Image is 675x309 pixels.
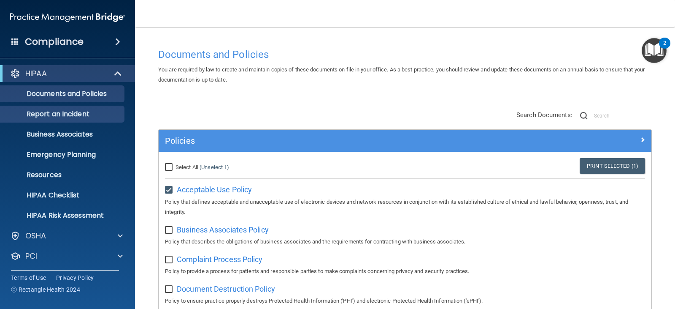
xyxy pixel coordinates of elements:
[177,185,252,194] span: Acceptable Use Policy
[5,191,121,200] p: HIPAA Checklist
[10,251,123,261] a: PCI
[165,296,645,306] p: Policy to ensure practice properly destroys Protected Health Information ('PHI') and electronic P...
[594,109,652,122] input: Search
[158,66,645,83] span: You are required by law to create and maintain copies of these documents on file in your office. ...
[25,68,47,79] p: HIPAA
[11,273,46,282] a: Terms of Use
[25,231,46,241] p: OSHA
[10,9,125,26] img: PMB logo
[200,164,229,170] a: (Unselect 1)
[165,164,175,171] input: Select All (Unselect 1)
[165,266,645,276] p: Policy to provide a process for patients and responsible parties to make complaints concerning pr...
[165,197,645,217] p: Policy that defines acceptable and unacceptable use of electronic devices and network resources i...
[5,171,121,179] p: Resources
[580,112,588,120] img: ic-search.3b580494.png
[529,253,665,287] iframe: Drift Widget Chat Controller
[25,36,84,48] h4: Compliance
[56,273,94,282] a: Privacy Policy
[10,68,122,79] a: HIPAA
[516,111,572,119] span: Search Documents:
[642,38,667,63] button: Open Resource Center, 2 new notifications
[175,164,198,170] span: Select All
[5,110,121,118] p: Report an Incident
[158,49,652,60] h4: Documents and Policies
[177,225,269,234] span: Business Associates Policy
[5,130,121,139] p: Business Associates
[25,251,37,261] p: PCI
[11,285,80,294] span: Ⓒ Rectangle Health 2024
[663,43,666,54] div: 2
[177,284,275,293] span: Document Destruction Policy
[177,255,262,264] span: Complaint Process Policy
[5,90,121,98] p: Documents and Policies
[165,134,645,148] a: Policies
[10,231,123,241] a: OSHA
[165,136,522,145] h5: Policies
[165,237,645,247] p: Policy that describes the obligations of business associates and the requirements for contracting...
[5,211,121,220] p: HIPAA Risk Assessment
[5,150,121,159] p: Emergency Planning
[580,158,645,174] a: Print Selected (1)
